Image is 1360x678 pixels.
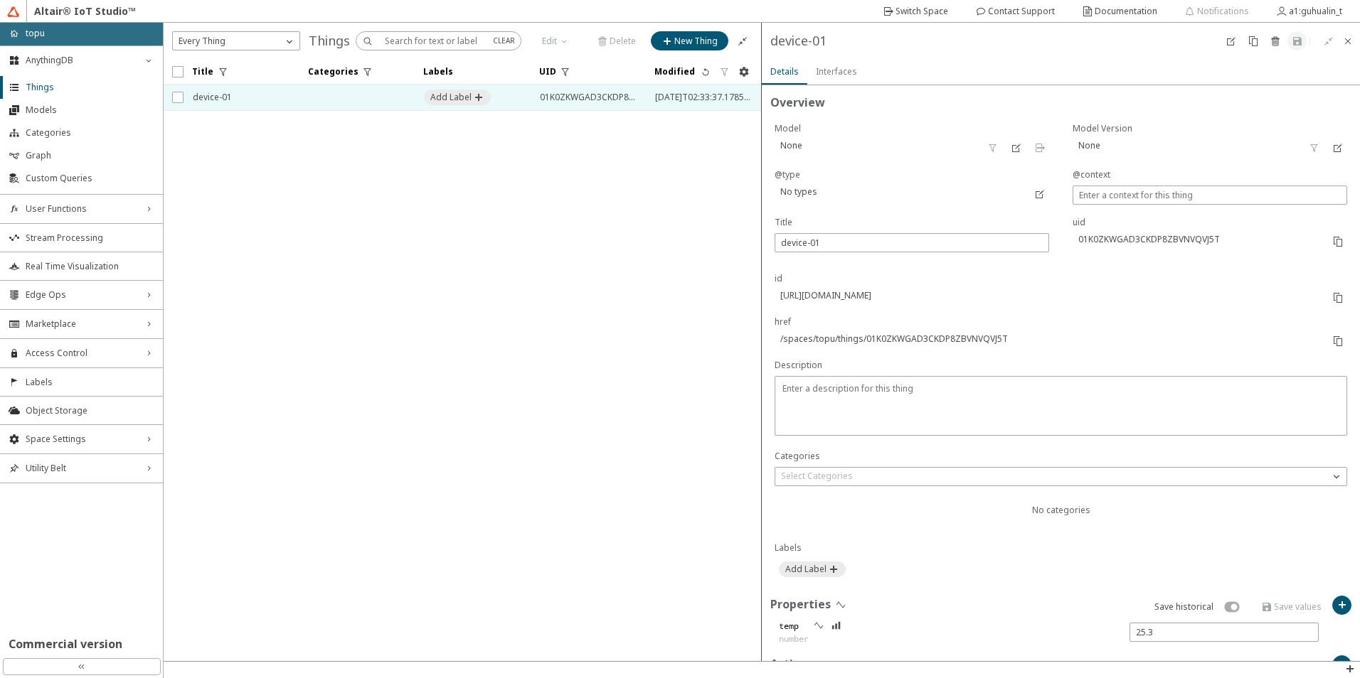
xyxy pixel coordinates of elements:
[26,203,137,215] span: User Functions
[26,261,154,272] span: Real Time Visualization
[983,138,1002,157] unity-button: Filter by current thing's model
[26,55,137,66] span: AnythingDB
[26,27,45,40] p: topu
[1030,184,1049,203] unity-button: Edit @type
[1221,31,1241,50] unity-button: Edit Schema
[779,620,809,633] unity-typography: temp
[26,377,154,388] span: Labels
[26,348,137,359] span: Access Control
[1265,31,1285,50] unity-button: Delete
[26,150,154,161] span: Graph
[1030,138,1049,157] unity-button: Go to model details
[26,463,137,474] span: Utility Belt
[1006,138,1026,157] unity-button: Edit thing model
[1287,31,1307,50] unity-button: Save
[26,104,154,116] span: Models
[770,596,831,618] unity-typography: Properties
[779,633,809,645] unity-typography: number
[26,405,154,416] span: Object Storage
[26,82,154,93] span: Things
[1305,138,1324,157] unity-button: Filter by current thing's model version
[770,94,1351,117] unity-typography: Overview
[1243,31,1263,50] unity-button: Clone
[770,655,813,678] unity-typography: Actions
[26,434,137,445] span: Space Settings
[1154,601,1213,613] p: Save historical
[26,318,137,330] span: Marketplace
[26,232,154,244] span: Stream Processing
[26,173,154,184] span: Custom Queries
[775,542,1347,554] unity-typography: Labels
[26,289,137,301] span: Edge Ops
[26,127,154,139] span: Categories
[775,493,1347,527] unity-typography: No categories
